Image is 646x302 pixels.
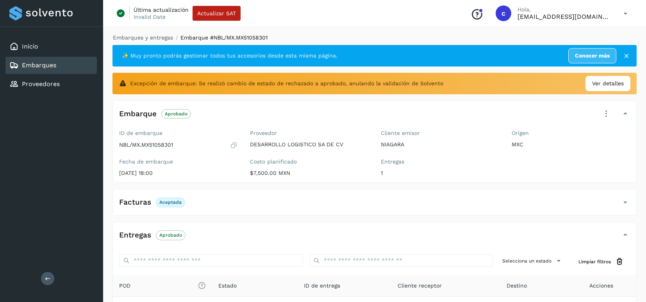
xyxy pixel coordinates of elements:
[218,282,237,290] span: Estado
[250,158,368,165] label: Costo planificado
[250,141,368,148] p: DESARROLLO LOGISTICO SA DE CV
[122,52,337,60] span: ✨ Muy pronto podrás gestionar todos tus accesorios desde esta misma página.
[398,282,442,290] span: Cliente receptor
[5,38,97,55] div: Inicio
[119,110,157,119] h4: Embarque
[193,6,241,21] button: Actualizar SAT
[119,231,151,240] h4: Entregas
[512,141,630,148] p: MXC
[5,57,97,74] div: Embarques
[589,282,613,290] span: Acciones
[572,254,630,269] button: Limpiar filtros
[159,200,182,205] p: Aceptada
[22,43,38,50] a: Inicio
[381,170,499,176] p: 1
[22,80,60,88] a: Proveedores
[197,11,236,16] span: Actualizar SAT
[165,111,187,117] p: Aprobado
[134,13,166,20] p: Invalid Date
[592,79,624,88] span: Ver detalles
[119,198,151,207] h4: Facturas
[119,130,237,137] label: ID de embarque
[250,170,368,176] p: $7,500.00 MXN
[568,48,616,63] a: Conocer más
[304,282,340,290] span: ID de entrega
[512,130,630,137] label: Origen
[578,258,611,265] span: Limpiar filtros
[119,158,237,165] label: Fecha de embarque
[159,232,182,238] p: Aprobado
[250,130,368,137] label: Proveedor
[518,6,611,13] p: Hola,
[381,158,499,165] label: Entregas
[113,196,636,215] div: FacturasAceptada
[5,75,97,93] div: Proveedores
[499,254,566,267] button: Selecciona un estado
[119,282,206,290] span: POD
[507,282,527,290] span: Destino
[113,228,636,248] div: EntregasAprobado
[119,170,237,176] p: [DATE] 18:00
[112,34,637,42] nav: breadcrumb
[381,141,499,148] p: NIAGARA
[113,107,636,127] div: EmbarqueAprobado
[180,34,268,41] span: Embarque #NBL/MX.MX51058301
[113,34,173,41] a: Embarques y entregas
[518,13,611,20] p: cavila@niagarawater.com
[130,79,443,88] span: Excepción de embarque: Se realizó cambio de estado de rechazado a aprobado, anulando la validació...
[119,142,173,148] p: NBL/MX.MX51058301
[381,130,499,137] label: Cliente emisor
[134,6,189,13] p: Última actualización
[22,61,56,69] a: Embarques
